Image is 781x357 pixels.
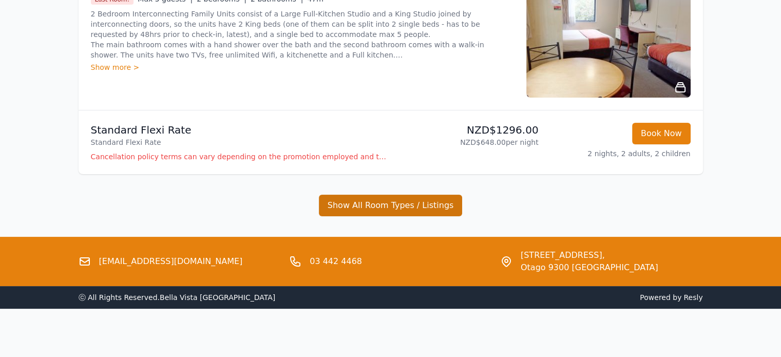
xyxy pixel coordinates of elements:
[91,123,387,137] p: Standard Flexi Rate
[632,123,691,144] button: Book Now
[91,62,514,72] div: Show more >
[395,137,539,147] p: NZD$648.00 per night
[547,148,691,159] p: 2 nights, 2 adults, 2 children
[395,292,703,303] span: Powered by
[521,249,658,261] span: [STREET_ADDRESS],
[91,152,387,162] p: Cancellation policy terms can vary depending on the promotion employed and the time of stay of th...
[91,137,387,147] p: Standard Flexi Rate
[310,255,362,268] a: 03 442 4468
[521,261,658,274] span: Otago 9300 [GEOGRAPHIC_DATA]
[319,195,463,216] button: Show All Room Types / Listings
[79,293,276,302] span: ⓒ All Rights Reserved. Bella Vista [GEOGRAPHIC_DATA]
[91,9,514,60] p: 2 Bedroom Interconnecting Family Units consist of a Large Full-Kitchen Studio and a King Studio j...
[99,255,243,268] a: [EMAIL_ADDRESS][DOMAIN_NAME]
[395,123,539,137] p: NZD$1296.00
[683,293,702,302] a: Resly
